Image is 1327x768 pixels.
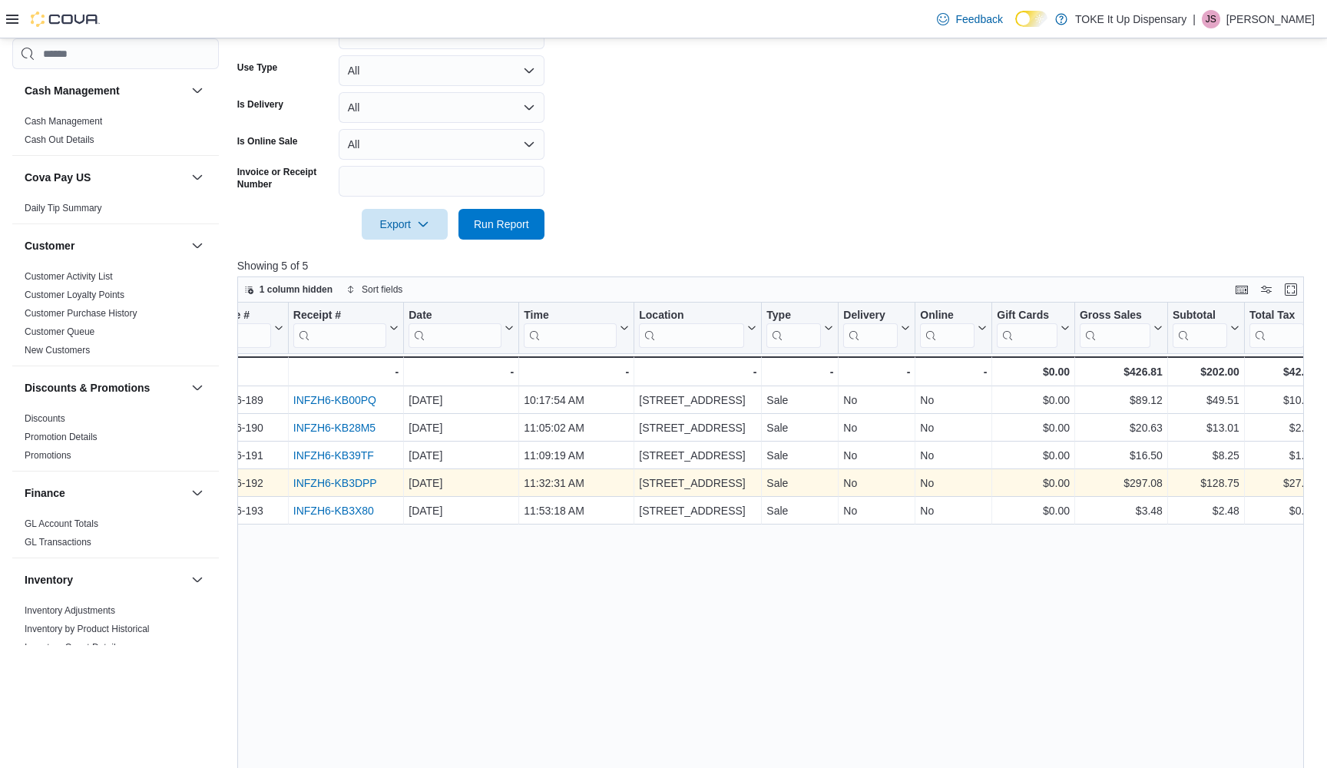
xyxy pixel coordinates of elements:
div: Total Tax [1249,309,1304,348]
a: GL Account Totals [25,518,98,529]
p: [PERSON_NAME] [1226,10,1315,28]
button: Subtotal [1173,309,1239,348]
button: Receipt # [293,309,399,348]
a: INFZH6-KB39TF [293,449,374,462]
h3: Cash Management [25,83,120,98]
div: Total Tax [1249,309,1304,323]
div: $10.49 [1249,391,1316,409]
div: No [920,391,987,409]
button: Enter fullscreen [1282,280,1300,299]
div: $0.00 [997,391,1070,409]
div: 11:53:18 AM [524,502,629,520]
div: No [843,419,910,437]
div: $426.81 [1080,362,1163,381]
div: No [843,446,910,465]
a: INFZH6-KB3DPP [293,477,377,489]
button: All [339,92,544,123]
a: Discounts [25,413,65,424]
a: Feedback [931,4,1008,35]
button: Invoice # [204,309,283,348]
div: $297.08 [1080,474,1163,492]
div: Time [524,309,617,323]
div: $16.50 [1080,446,1163,465]
button: Discounts & Promotions [188,379,207,397]
a: Customer Queue [25,326,94,337]
div: Receipt # URL [293,309,386,348]
a: Daily Tip Summary [25,203,102,214]
h3: Finance [25,485,65,501]
div: Gross Sales [1080,309,1150,348]
div: Invoice # [204,309,271,348]
a: New Customers [25,345,90,356]
div: $128.75 [1173,474,1239,492]
span: Sort fields [362,283,402,296]
button: Customer [188,237,207,255]
div: [STREET_ADDRESS] [639,419,756,437]
button: All [339,129,544,160]
a: INFZH6-KB3X80 [293,505,374,517]
div: [STREET_ADDRESS] [639,391,756,409]
div: Delivery [843,309,898,323]
div: Time [524,309,617,348]
a: Cash Management [25,116,102,127]
p: TOKE It Up Dispensary [1075,10,1186,28]
span: JS [1206,10,1216,28]
div: $42.25 [1249,362,1316,381]
div: [DATE] [409,391,514,409]
button: Inventory [25,572,185,588]
div: - [524,362,629,381]
div: $3.48 [1080,502,1163,520]
div: $8.25 [1173,446,1239,465]
div: No [920,502,987,520]
div: Sale [766,419,833,437]
div: 11:09:19 AM [524,446,629,465]
div: Gift Cards [997,309,1057,323]
button: All [339,55,544,86]
a: INFZH6-KB00PQ [293,394,376,406]
button: Export [362,209,448,240]
div: No [920,419,987,437]
div: [STREET_ADDRESS] [639,502,756,520]
div: Gross Sales [1080,309,1150,323]
div: Finance [12,515,219,558]
div: Type [766,309,821,348]
h3: Cova Pay US [25,170,91,185]
div: INFZG6-189 [204,391,283,409]
label: Is Delivery [237,98,283,111]
span: 1 column hidden [260,283,333,296]
div: $0.00 [997,362,1070,381]
span: Feedback [955,12,1002,27]
input: Dark Mode [1015,11,1047,27]
button: Inventory [188,571,207,589]
span: Dark Mode [1015,27,1016,28]
label: Is Online Sale [237,135,298,147]
div: 11:05:02 AM [524,419,629,437]
label: Use Type [237,61,277,74]
button: Discounts & Promotions [25,380,185,396]
button: Online [920,309,987,348]
div: Sale [766,446,833,465]
button: Gross Sales [1080,309,1163,348]
h3: Discounts & Promotions [25,380,150,396]
p: Showing 5 of 5 [237,258,1315,273]
div: INFZG6-193 [204,502,283,520]
div: Subtotal [1173,309,1227,323]
div: Cova Pay US [12,199,219,223]
button: 1 column hidden [238,280,339,299]
div: $89.12 [1080,391,1163,409]
a: Inventory by Product Historical [25,624,150,634]
a: Customer Activity List [25,271,113,282]
button: Location [639,309,756,348]
div: $0.00 [997,419,1070,437]
button: Cova Pay US [25,170,185,185]
button: Time [524,309,629,348]
p: | [1193,10,1196,28]
div: Gift Card Sales [997,309,1057,348]
button: Cova Pay US [188,168,207,187]
div: $49.51 [1173,391,1239,409]
div: Receipt # [293,309,386,323]
button: Sort fields [340,280,409,299]
div: $20.63 [1080,419,1163,437]
div: Location [639,309,744,323]
div: Discounts & Promotions [12,409,219,471]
